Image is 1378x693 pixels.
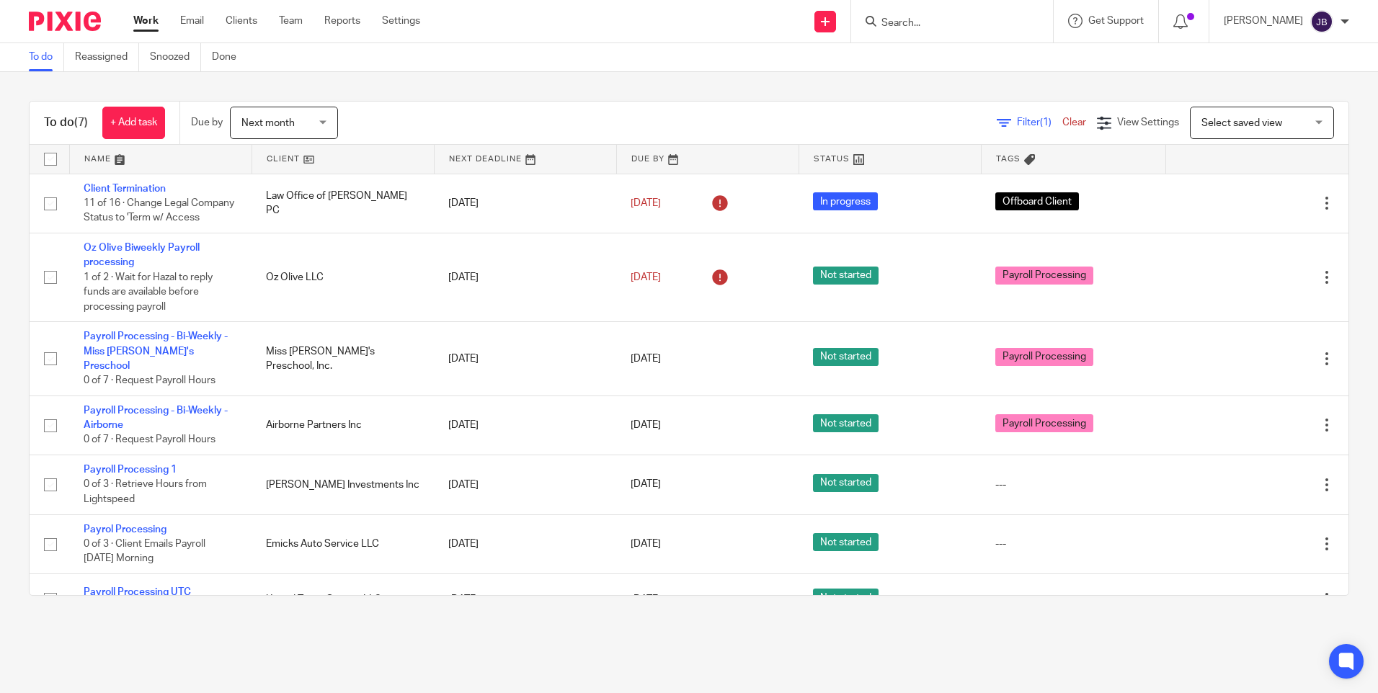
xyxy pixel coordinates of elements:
[631,594,661,604] span: [DATE]
[995,592,1152,607] div: ---
[813,192,878,210] span: In progress
[813,348,879,366] span: Not started
[180,14,204,28] a: Email
[84,198,234,223] span: 11 of 16 · Change Legal Company Status to 'Term w/ Access
[434,322,616,396] td: [DATE]
[995,414,1093,432] span: Payroll Processing
[813,414,879,432] span: Not started
[813,589,879,607] span: Not started
[29,43,64,71] a: To do
[1201,118,1282,128] span: Select saved view
[226,14,257,28] a: Clients
[631,198,661,208] span: [DATE]
[252,395,434,455] td: Airborne Partners Inc
[880,17,1010,30] input: Search
[84,435,215,445] span: 0 of 7 · Request Payroll Hours
[434,573,616,625] td: [DATE]
[84,480,207,505] span: 0 of 3 · Retrieve Hours from Lightspeed
[1224,14,1303,28] p: [PERSON_NAME]
[84,184,166,194] a: Client Termination
[631,420,661,430] span: [DATE]
[252,174,434,233] td: Law Office of [PERSON_NAME] PC
[84,406,228,430] a: Payroll Processing - Bi-Weekly - Airborne
[252,514,434,573] td: Emicks Auto Service LLC
[995,192,1079,210] span: Offboard Client
[434,395,616,455] td: [DATE]
[434,233,616,321] td: [DATE]
[84,331,228,371] a: Payroll Processing - Bi-Weekly - Miss [PERSON_NAME]'s Preschool
[995,267,1093,285] span: Payroll Processing
[324,14,360,28] a: Reports
[813,533,879,551] span: Not started
[813,267,879,285] span: Not started
[434,174,616,233] td: [DATE]
[75,43,139,71] a: Reassigned
[84,243,200,267] a: Oz Olive Biweekly Payroll processing
[382,14,420,28] a: Settings
[631,354,661,364] span: [DATE]
[84,376,215,386] span: 0 of 7 · Request Payroll Hours
[279,14,303,28] a: Team
[252,573,434,625] td: United Tower Service LLC
[995,478,1152,492] div: ---
[631,539,661,549] span: [DATE]
[252,322,434,396] td: Miss [PERSON_NAME]'s Preschool, Inc.
[1040,117,1052,128] span: (1)
[631,480,661,490] span: [DATE]
[631,272,661,282] span: [DATE]
[84,272,213,312] span: 1 of 2 · Wait for Hazal to reply funds are available before processing payroll
[191,115,223,130] p: Due by
[84,524,166,535] a: Payrol Processing
[1088,16,1144,26] span: Get Support
[995,537,1152,551] div: ---
[1310,10,1333,33] img: svg%3E
[74,117,88,128] span: (7)
[84,465,177,475] a: Payroll Processing 1
[44,115,88,130] h1: To do
[995,348,1093,366] span: Payroll Processing
[212,43,247,71] a: Done
[434,455,616,514] td: [DATE]
[102,107,165,139] a: + Add task
[29,12,101,31] img: Pixie
[434,514,616,573] td: [DATE]
[252,455,434,514] td: [PERSON_NAME] Investments Inc
[84,587,191,597] a: Payroll Processing UTC
[1017,117,1062,128] span: Filter
[1062,117,1086,128] a: Clear
[813,474,879,492] span: Not started
[150,43,201,71] a: Snoozed
[1117,117,1179,128] span: View Settings
[241,118,295,128] span: Next month
[133,14,159,28] a: Work
[252,233,434,321] td: Oz Olive LLC
[996,155,1021,163] span: Tags
[84,539,205,564] span: 0 of 3 · Client Emails Payroll [DATE] Morning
